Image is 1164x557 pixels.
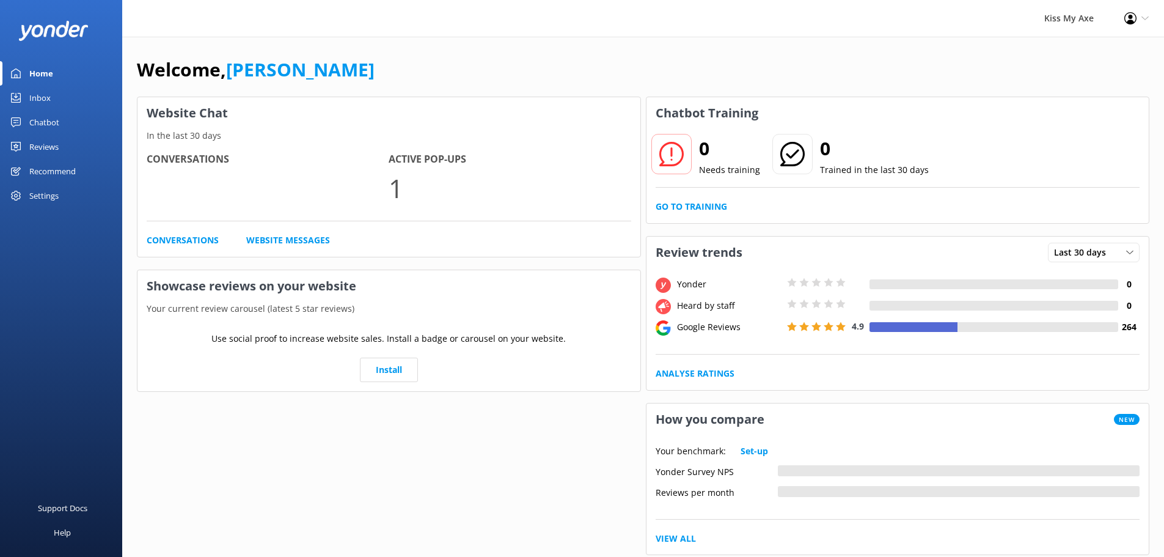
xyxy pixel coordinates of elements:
[656,465,778,476] div: Yonder Survey NPS
[741,444,768,458] a: Set-up
[656,444,726,458] p: Your benchmark:
[389,152,631,168] h4: Active Pop-ups
[1054,246,1113,259] span: Last 30 days
[656,486,778,497] div: Reviews per month
[820,163,929,177] p: Trained in the last 30 days
[137,55,375,84] h1: Welcome,
[137,97,640,129] h3: Website Chat
[29,135,59,159] div: Reviews
[1114,414,1140,425] span: New
[674,320,784,334] div: Google Reviews
[29,183,59,208] div: Settings
[226,57,375,82] a: [PERSON_NAME]
[137,302,640,315] p: Your current review carousel (latest 5 star reviews)
[147,152,389,168] h4: Conversations
[1118,320,1140,334] h4: 264
[360,358,418,382] a: Install
[147,234,219,247] a: Conversations
[29,110,59,135] div: Chatbot
[656,200,727,213] a: Go to Training
[852,320,864,332] span: 4.9
[820,134,929,163] h2: 0
[137,270,640,302] h3: Showcase reviews on your website
[646,404,774,435] h3: How you compare
[656,532,696,545] a: View All
[18,21,89,41] img: yonder-white-logo.png
[646,237,752,268] h3: Review trends
[1118,299,1140,312] h4: 0
[699,134,760,163] h2: 0
[211,332,566,345] p: Use social proof to increase website sales. Install a badge or carousel on your website.
[674,299,784,312] div: Heard by staff
[1118,278,1140,291] h4: 0
[389,168,631,208] p: 1
[137,129,640,142] p: In the last 30 days
[29,61,53,86] div: Home
[29,86,51,110] div: Inbox
[38,496,87,520] div: Support Docs
[674,278,784,291] div: Yonder
[646,97,767,129] h3: Chatbot Training
[656,367,734,380] a: Analyse Ratings
[699,163,760,177] p: Needs training
[29,159,76,183] div: Recommend
[246,234,330,247] a: Website Messages
[54,520,71,545] div: Help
